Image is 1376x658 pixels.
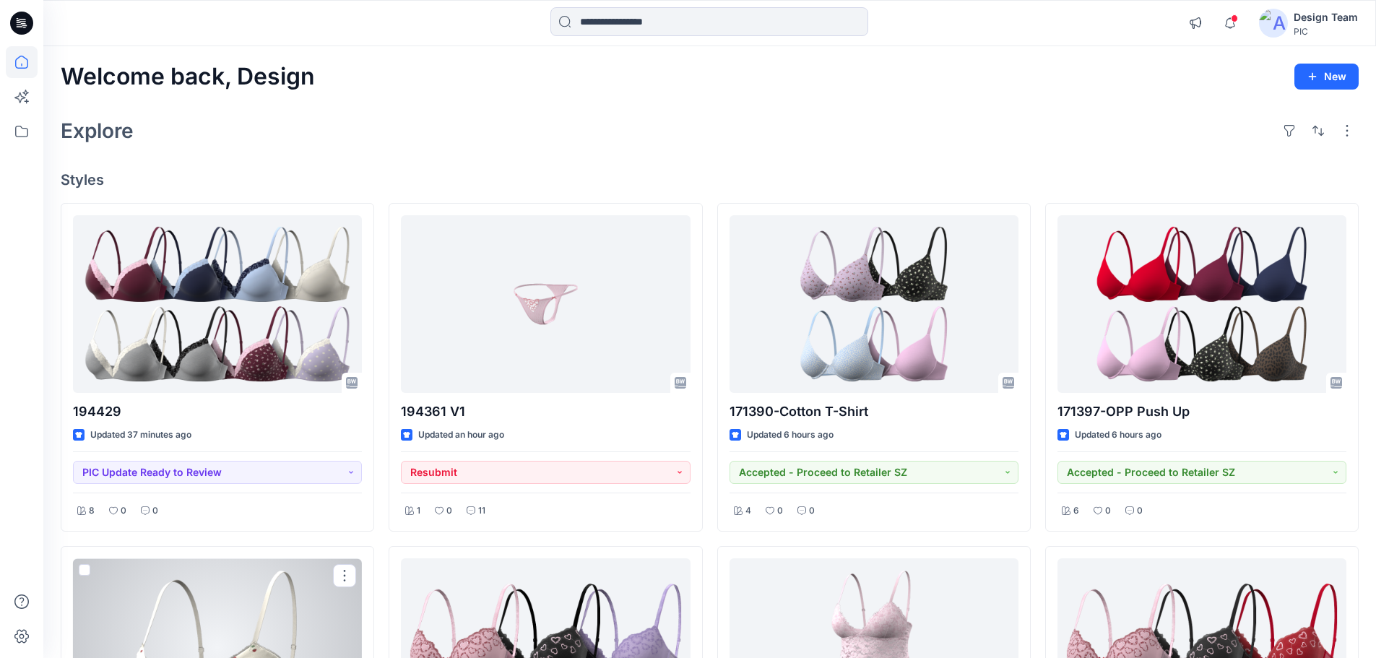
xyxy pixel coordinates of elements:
a: 194361 V1 [401,215,690,394]
a: 194429 [73,215,362,394]
p: Updated an hour ago [418,428,504,443]
p: Updated 37 minutes ago [90,428,191,443]
p: 0 [777,503,783,519]
p: 1 [417,503,420,519]
h2: Welcome back, Design [61,64,315,90]
p: 194429 [73,402,362,422]
div: Design Team [1294,9,1358,26]
p: Updated 6 hours ago [1075,428,1161,443]
p: 0 [446,503,452,519]
button: New [1294,64,1359,90]
a: 171390-Cotton T-Shirt [730,215,1018,394]
p: Updated 6 hours ago [747,428,834,443]
p: 11 [478,503,485,519]
p: 6 [1073,503,1079,519]
div: PIC [1294,26,1358,37]
p: 0 [152,503,158,519]
p: 0 [809,503,815,519]
p: 171390-Cotton T-Shirt [730,402,1018,422]
img: avatar [1259,9,1288,38]
p: 4 [745,503,751,519]
h4: Styles [61,171,1359,189]
p: 0 [1105,503,1111,519]
p: 0 [1137,503,1143,519]
p: 8 [89,503,95,519]
p: 0 [121,503,126,519]
p: 171397-OPP Push Up [1057,402,1346,422]
h2: Explore [61,119,134,142]
p: 194361 V1 [401,402,690,422]
a: 171397-OPP Push Up [1057,215,1346,394]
